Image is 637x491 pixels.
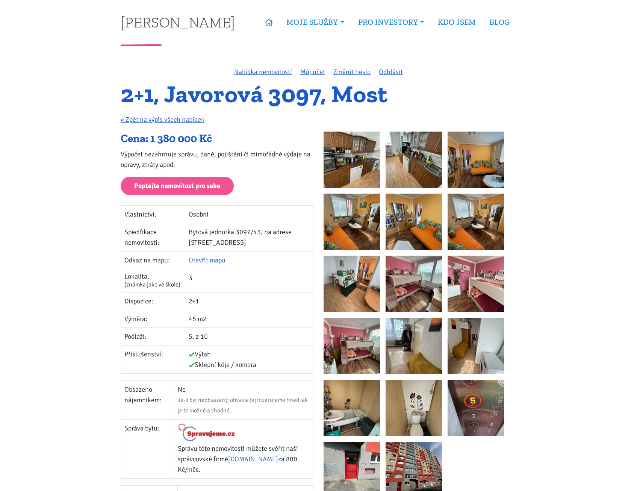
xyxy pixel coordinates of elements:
td: Odkaz na mapu: [121,251,185,269]
div: Cena: 1 380 000 Kč [121,132,313,146]
a: MOJE SLUŽBY [280,14,351,31]
a: [DOMAIN_NAME] [228,455,278,463]
img: Logo Spravujeme.cz [178,423,235,442]
a: Otevřít mapu [189,256,225,264]
a: « Zpět na výpis všech nabídek [121,115,204,124]
td: 2+1 [185,292,313,310]
td: 45 m2 [185,310,313,327]
a: Nabídka nemovitostí [234,68,292,76]
a: BLOG [483,14,516,31]
a: PRO INVESTORY [351,14,431,31]
td: Specifikace nemovitosti: [121,223,185,251]
td: Ne [174,380,313,419]
td: Správa bytu: [121,419,174,479]
div: Je-li byt neobsazený, obvykle jej inzerujeme hned jak je to možné a vhodné. [178,395,310,416]
td: Podlaží: [121,327,185,345]
td: Dispozice: [121,292,185,310]
td: Obsazeno nájemníkem: [121,380,174,419]
p: Výpočet nezahrnuje správu, daně, pojištění či mimořádné výdaje na opravy, ztráty apod. [121,149,313,170]
a: [PERSON_NAME] [121,15,235,29]
h1: 2+1, Javorová 3097, Most [121,84,516,105]
td: Vlastnictví: [121,205,185,223]
td: 5. z 10 [185,327,313,345]
td: Výměra: [121,310,185,327]
span: (známka jako ve škole) [124,281,180,288]
a: Poptejte nemovitost pro sebe [121,177,234,195]
a: Odhlásit [379,68,403,76]
a: Změnit heslo [333,68,371,76]
a: KDO JSEM [431,14,483,31]
p: Správu této nemovitosti můžete svěřit naší správcovské firmě za 800 Kč/měs. [178,443,310,475]
td: Výtah Sklepní kóje / komora [185,345,313,373]
td: 3 [185,269,313,292]
td: Lokalita: [121,269,185,292]
td: Bytová jednotka 3097/43, na adrese [STREET_ADDRESS] [185,223,313,251]
a: Můj účet [300,68,325,76]
td: Osobní [185,205,313,223]
td: Příslušenství: [121,345,185,373]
